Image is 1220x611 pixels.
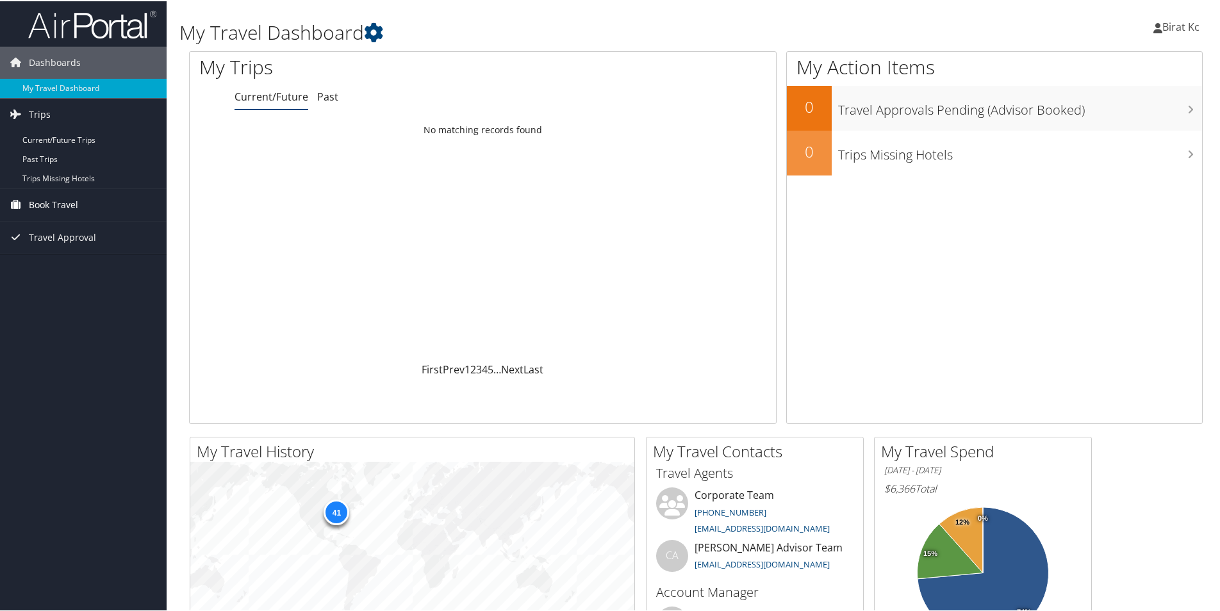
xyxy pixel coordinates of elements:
a: 5 [488,361,493,375]
a: Next [501,361,523,375]
a: [EMAIL_ADDRESS][DOMAIN_NAME] [695,521,830,533]
a: 4 [482,361,488,375]
h1: My Travel Dashboard [179,18,868,45]
a: 1 [465,361,470,375]
h6: Total [884,480,1082,494]
a: Last [523,361,543,375]
div: CA [656,539,688,571]
a: Prev [443,361,465,375]
a: Current/Future [235,88,308,102]
h6: [DATE] - [DATE] [884,463,1082,475]
a: [PHONE_NUMBER] [695,505,766,517]
h3: Trips Missing Hotels [838,138,1202,163]
h2: My Travel Spend [881,439,1091,461]
div: 41 [324,498,349,523]
li: Corporate Team [650,486,860,539]
td: No matching records found [190,117,776,140]
tspan: 12% [955,517,969,525]
h2: My Travel History [197,439,634,461]
a: First [422,361,443,375]
li: [PERSON_NAME] Advisor Team [650,539,860,580]
span: Birat Kc [1162,19,1199,33]
a: Birat Kc [1153,6,1212,45]
span: … [493,361,501,375]
a: 3 [476,361,482,375]
h3: Travel Approvals Pending (Advisor Booked) [838,94,1202,118]
h3: Travel Agents [656,463,853,481]
span: $6,366 [884,480,915,494]
h2: 0 [787,95,832,117]
span: Travel Approval [29,220,96,252]
h1: My Action Items [787,53,1202,79]
span: Book Travel [29,188,78,220]
h1: My Trips [199,53,522,79]
img: airportal-logo.png [28,8,156,38]
h3: Account Manager [656,582,853,600]
a: 0Trips Missing Hotels [787,129,1202,174]
tspan: 15% [923,549,937,557]
a: [EMAIL_ADDRESS][DOMAIN_NAME] [695,557,830,569]
span: Dashboards [29,45,81,77]
h2: 0 [787,140,832,161]
a: 0Travel Approvals Pending (Advisor Booked) [787,85,1202,129]
a: 2 [470,361,476,375]
span: Trips [29,97,51,129]
h2: My Travel Contacts [653,439,863,461]
tspan: 0% [978,514,988,521]
a: Past [317,88,338,102]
